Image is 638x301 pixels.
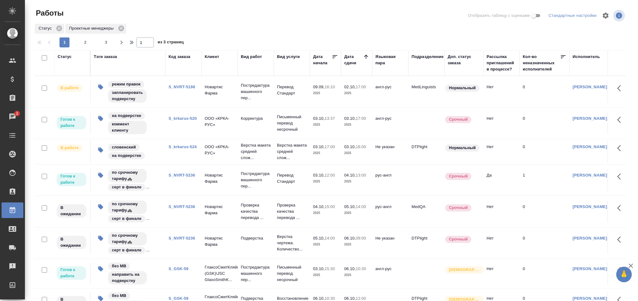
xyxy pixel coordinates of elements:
[313,272,338,278] p: 2025
[573,173,607,177] a: [PERSON_NAME]
[344,122,369,128] p: 2025
[573,116,607,121] a: [PERSON_NAME]
[520,232,569,254] td: 0
[277,54,300,60] div: Вид услуги
[344,54,363,66] div: Дата сдачи
[613,81,628,96] button: Здесь прячутся важные кнопки
[325,204,335,209] p: 15:00
[372,232,408,254] td: Не указан
[344,116,356,121] p: 03.10,
[205,235,235,248] p: Новартис Фарма
[408,141,445,163] td: DTPlight
[60,85,79,91] p: В работе
[94,262,107,276] button: Изменить тэги
[69,25,116,32] p: Проектные менеджеры
[344,210,369,216] p: 2025
[35,24,64,34] div: Статус
[619,268,629,281] span: 🙏
[94,112,107,125] button: Изменить тэги
[313,144,325,149] p: 03.10,
[573,296,607,301] a: [PERSON_NAME]
[112,169,143,182] p: по срочному тарифу🚓
[613,201,628,216] button: Здесь прячутся важные кнопки
[325,266,335,271] p: 15:30
[313,90,338,96] p: 2025
[325,116,335,121] p: 13:37
[34,8,64,18] span: Работы
[483,169,520,191] td: Да
[169,85,195,89] a: S_NVRT-5198
[325,144,335,149] p: 17:00
[313,178,338,185] p: 2025
[313,54,332,66] div: Дата начала
[60,205,83,217] p: В ожидании
[169,266,188,271] a: S_GSK-59
[356,236,366,240] p: 09:00
[573,54,600,60] div: Исполнитель
[356,296,366,301] p: 12:00
[520,201,569,222] td: 0
[344,150,369,156] p: 2025
[313,150,338,156] p: 2025
[65,24,126,34] div: Проектные менеджеры
[483,263,520,284] td: Нет
[60,267,83,279] p: Готов к работе
[94,231,107,245] button: Изменить тэги
[2,109,23,124] a: 2
[169,204,195,209] a: S_NVRT-5236
[107,231,162,255] div: по срочному тарифу🚓, серт в финале, проверка ЛКа, выходной
[483,81,520,103] td: Нет
[56,235,87,250] div: Исполнитель назначен, приступать к работе пока рано
[483,112,520,134] td: Нет
[468,12,530,19] span: Отобразить таблицу с оценками
[344,85,356,89] p: 02.10,
[277,84,307,96] p: Перевод Стандарт
[80,39,90,46] span: 2
[344,266,356,271] p: 06.10,
[158,38,184,47] span: из 3 страниц
[408,201,445,222] td: MedQA
[523,54,560,72] div: Кол-во неназначенных исполнителей
[573,204,607,209] a: [PERSON_NAME]
[344,296,356,301] p: 06.10,
[313,116,325,121] p: 03.10,
[613,232,628,247] button: Здесь прячутся важные кнопки
[112,144,136,150] p: словенский
[12,110,22,117] span: 2
[169,144,197,149] a: S_krkarus-524
[613,169,628,184] button: Здесь прячутся важные кнопки
[112,113,141,119] p: на подверстке
[241,235,271,241] p: Подверстка
[344,236,356,240] p: 06.10,
[94,168,107,182] button: Изменить тэги
[573,266,607,271] a: [PERSON_NAME]
[80,37,90,47] button: 2
[56,172,87,187] div: Исполнитель может приступить к работе
[449,205,468,211] p: Срочный
[56,204,87,218] div: Исполнитель назначен, приступать к работе пока рано
[487,54,517,72] div: Рассылка приглашений в процессе?
[112,81,140,87] p: режим правок
[372,141,408,163] td: Не указан
[205,54,219,60] div: Клиент
[56,266,87,280] div: Исполнитель может приступить к работе
[112,263,126,269] p: без МВ
[344,178,369,185] p: 2025
[56,115,87,130] div: Исполнитель может приступить к работе
[412,54,444,60] div: Подразделение
[520,112,569,134] td: 0
[325,173,335,177] p: 12:00
[356,173,366,177] p: 13:00
[547,11,598,21] div: split button
[112,232,143,245] p: по срочному тарифу🚓
[56,84,87,92] div: Исполнитель выполняет работу
[613,112,628,127] button: Здесь прячутся важные кнопки
[94,54,117,60] div: Тэги заказа
[356,85,366,89] p: 17:00
[277,202,307,221] p: Проверка качества перевода ...
[313,266,325,271] p: 03.10,
[241,54,262,60] div: Вид работ
[112,293,126,299] p: без МВ
[313,122,338,128] p: 2025
[449,116,468,123] p: Срочный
